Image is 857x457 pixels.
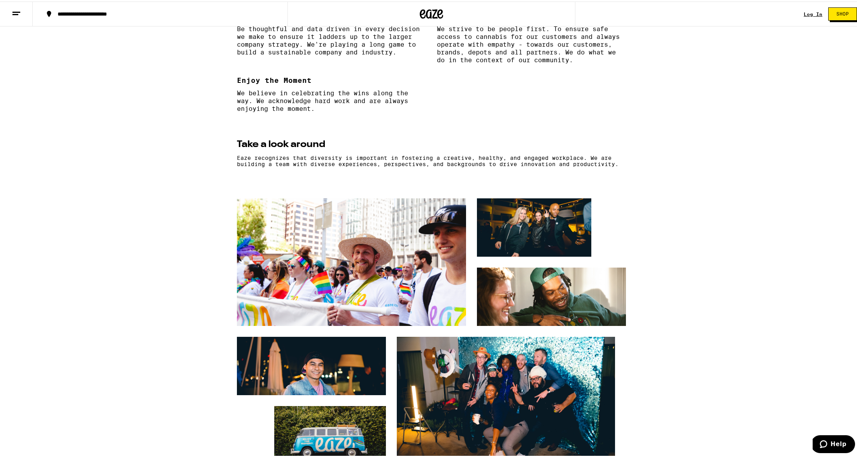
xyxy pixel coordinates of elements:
[804,10,822,15] a: Log In
[836,10,849,15] span: Shop
[237,153,626,166] p: Eaze recognizes that diversity is important in fostering a creative, healthy, and engaged workpla...
[237,24,426,55] p: Be thoughtful and data driven in every decision we make to ensure it ladders up to the larger com...
[237,88,426,111] p: We believe in celebrating the wins along the way. We acknowledge hard work and are always enjoyin...
[237,138,626,148] h2: Take a look around
[828,6,857,19] button: Shop
[237,74,426,84] h3: Enjoy the Moment
[437,24,626,63] p: We strive to be people first. To ensure safe access to cannabis for our customers and always oper...
[813,434,855,453] iframe: Opens a widget where you can find more information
